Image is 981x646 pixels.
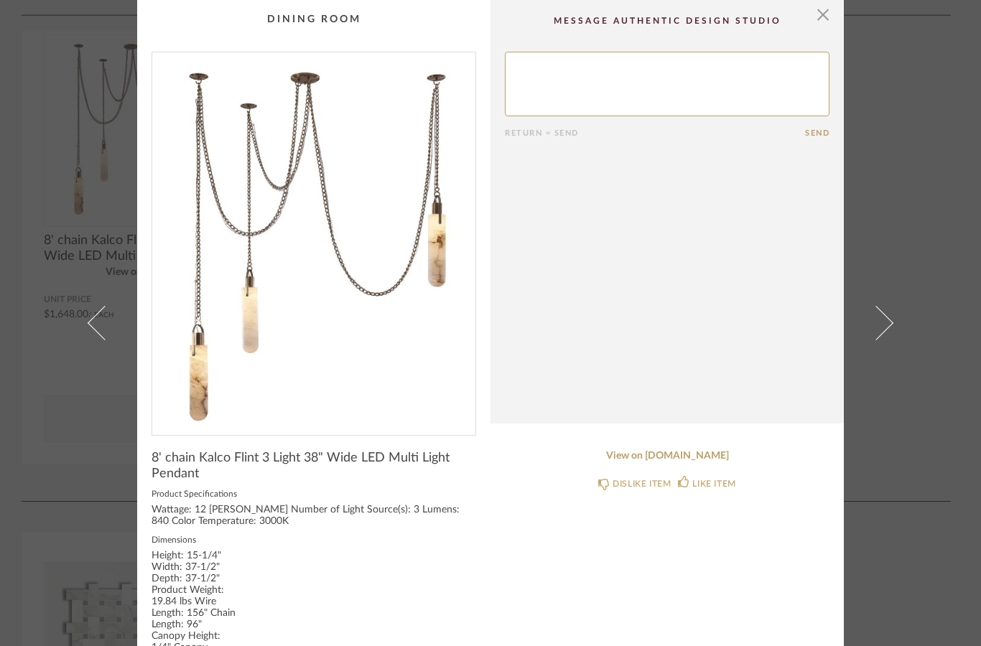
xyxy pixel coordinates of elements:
[152,505,476,528] div: Wattage: 12 [PERSON_NAME] Number of Light Source(s): 3 Lumens: 840 Color Temperature: 3000K
[692,477,735,491] div: LIKE ITEM
[152,533,238,545] label: Dimensions
[805,128,829,138] button: Send
[152,487,476,499] label: Product Specifications
[152,52,475,423] img: 4d02871d-17da-46ab-8491-17d0b13d1a64_1000x1000.jpg
[613,477,671,491] div: DISLIKE ITEM
[152,450,476,482] span: 8' chain Kalco Flint 3 Light 38" Wide LED Multi Light Pendant
[505,128,805,138] div: Return = Send
[505,450,829,462] a: View on [DOMAIN_NAME]
[152,52,475,423] div: 0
